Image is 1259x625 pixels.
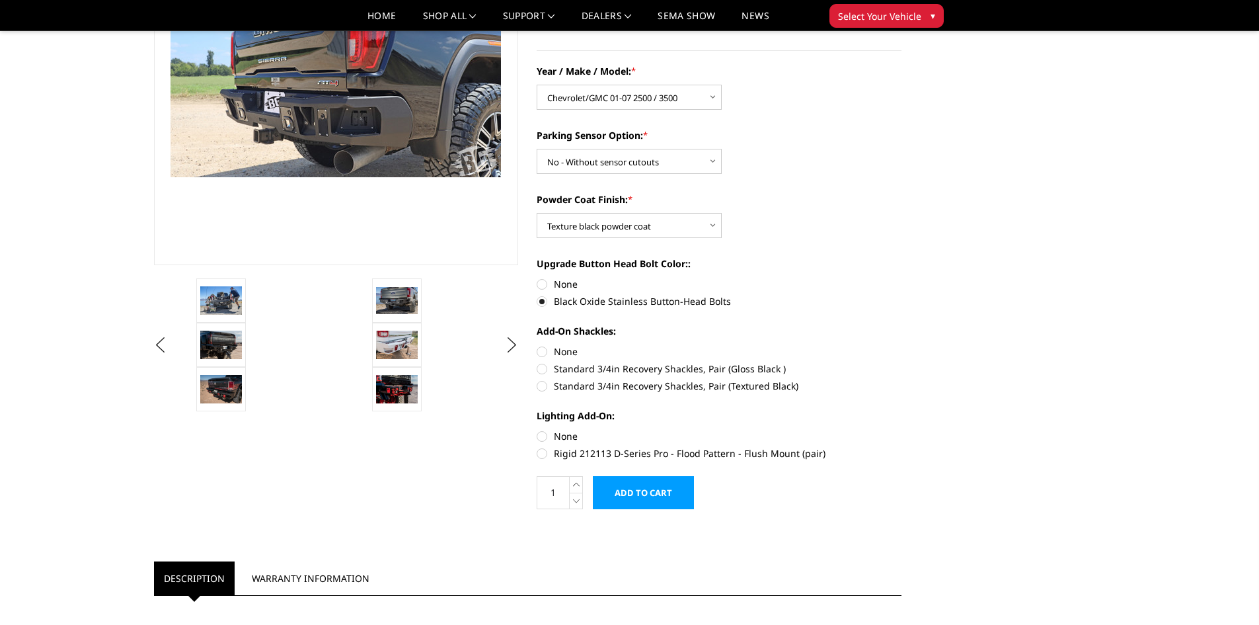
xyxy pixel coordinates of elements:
[537,362,901,376] label: Standard 3/4in Recovery Shackles, Pair (Gloss Black )
[503,11,555,30] a: Support
[537,277,901,291] label: None
[376,375,418,403] img: A2 Series - Rear Bumper
[376,331,418,358] img: A2 Series - Rear Bumper
[151,335,171,355] button: Previous
[423,11,477,30] a: shop all
[537,345,901,358] label: None
[582,11,632,30] a: Dealers
[154,562,235,595] a: Description
[537,128,901,142] label: Parking Sensor Option:
[1193,562,1259,625] iframe: Chat Widget
[537,446,901,460] label: Rigid 212113 D-Series Pro - Flood Pattern - Flush Mount (pair)
[537,192,901,206] label: Powder Coat Finish:
[658,11,715,30] a: SEMA Show
[200,331,242,358] img: A2 Series - Rear Bumper
[742,11,769,30] a: News
[593,476,694,509] input: Add to Cart
[200,375,242,403] img: A2 Series - Rear Bumper
[502,335,521,355] button: Next
[537,64,901,78] label: Year / Make / Model:
[537,294,901,308] label: Black Oxide Stainless Button-Head Bolts
[537,324,901,338] label: Add-On Shackles:
[200,286,242,314] img: A2 Series - Rear Bumper
[537,429,901,443] label: None
[829,4,944,28] button: Select Your Vehicle
[838,9,921,23] span: Select Your Vehicle
[931,9,935,22] span: ▾
[537,379,901,393] label: Standard 3/4in Recovery Shackles, Pair (Textured Black)
[376,287,418,314] img: A2 Series - Rear Bumper
[367,11,396,30] a: Home
[242,562,379,595] a: Warranty Information
[537,257,901,271] label: Upgrade Button Head Bolt Color::
[537,409,901,423] label: Lighting Add-On:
